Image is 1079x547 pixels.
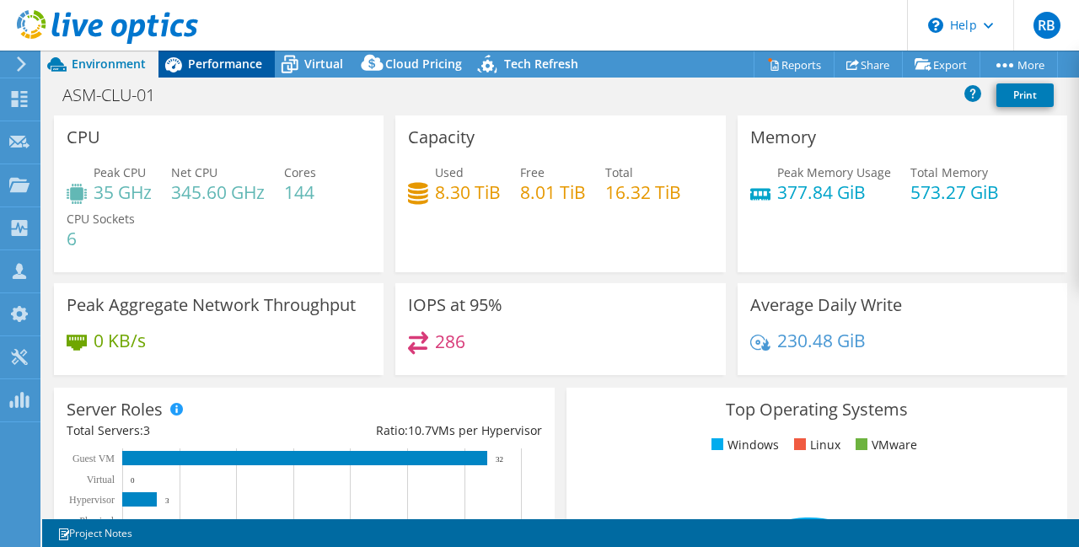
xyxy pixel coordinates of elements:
[980,51,1058,78] a: More
[67,229,135,248] h4: 6
[284,164,316,180] span: Cores
[851,436,917,454] li: VMware
[304,421,542,440] div: Ratio: VMs per Hypervisor
[72,56,146,72] span: Environment
[408,296,502,314] h3: IOPS at 95%
[171,164,217,180] span: Net CPU
[131,518,135,526] text: 0
[69,494,115,506] text: Hypervisor
[777,183,891,201] h4: 377.84 GiB
[385,56,462,72] span: Cloud Pricing
[777,164,891,180] span: Peak Memory Usage
[910,164,988,180] span: Total Memory
[754,51,835,78] a: Reports
[834,51,903,78] a: Share
[996,83,1054,107] a: Print
[1033,12,1060,39] span: RB
[790,436,840,454] li: Linux
[94,331,146,350] h4: 0 KB/s
[67,211,135,227] span: CPU Sockets
[67,296,356,314] h3: Peak Aggregate Network Throughput
[928,18,943,33] svg: \n
[902,51,980,78] a: Export
[131,476,135,485] text: 0
[707,436,779,454] li: Windows
[750,296,902,314] h3: Average Daily Write
[910,183,999,201] h4: 573.27 GiB
[435,332,465,351] h4: 286
[94,164,146,180] span: Peak CPU
[72,453,115,464] text: Guest VM
[46,523,144,544] a: Project Notes
[67,400,163,419] h3: Server Roles
[750,128,816,147] h3: Memory
[435,164,464,180] span: Used
[87,474,115,485] text: Virtual
[188,56,262,72] span: Performance
[777,331,866,350] h4: 230.48 GiB
[579,400,1055,419] h3: Top Operating Systems
[408,128,475,147] h3: Capacity
[171,183,265,201] h4: 345.60 GHz
[304,56,343,72] span: Virtual
[605,183,681,201] h4: 16.32 TiB
[67,421,304,440] div: Total Servers:
[435,183,501,201] h4: 8.30 TiB
[605,164,633,180] span: Total
[520,164,545,180] span: Free
[79,515,114,527] text: Physical
[67,128,100,147] h3: CPU
[94,183,152,201] h4: 35 GHz
[408,422,432,438] span: 10.7
[55,86,181,105] h1: ASM-CLU-01
[143,422,150,438] span: 3
[496,455,503,464] text: 32
[284,183,316,201] h4: 144
[520,183,586,201] h4: 8.01 TiB
[165,496,169,505] text: 3
[504,56,578,72] span: Tech Refresh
